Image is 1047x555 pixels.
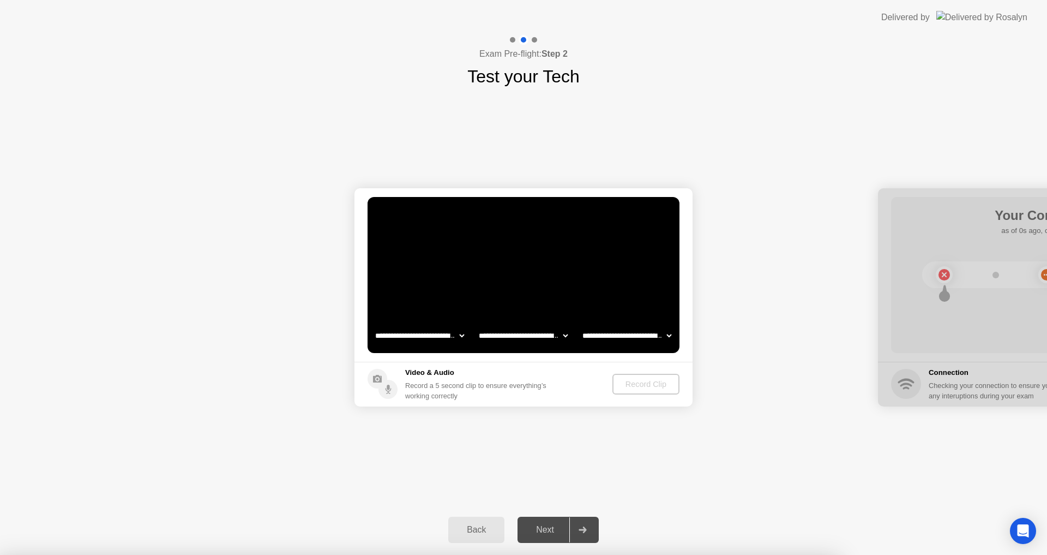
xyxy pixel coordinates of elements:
[1010,518,1036,544] div: Open Intercom Messenger
[467,63,580,89] h1: Test your Tech
[479,47,568,61] h4: Exam Pre-flight:
[617,380,675,389] div: Record Clip
[405,380,551,401] div: Record a 5 second clip to ensure everything’s working correctly
[881,11,930,24] div: Delivered by
[580,325,673,347] select: Available microphones
[936,11,1027,23] img: Delivered by Rosalyn
[477,325,570,347] select: Available speakers
[541,49,568,58] b: Step 2
[452,525,501,535] div: Back
[373,325,466,347] select: Available cameras
[405,367,551,378] h5: Video & Audio
[521,525,569,535] div: Next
